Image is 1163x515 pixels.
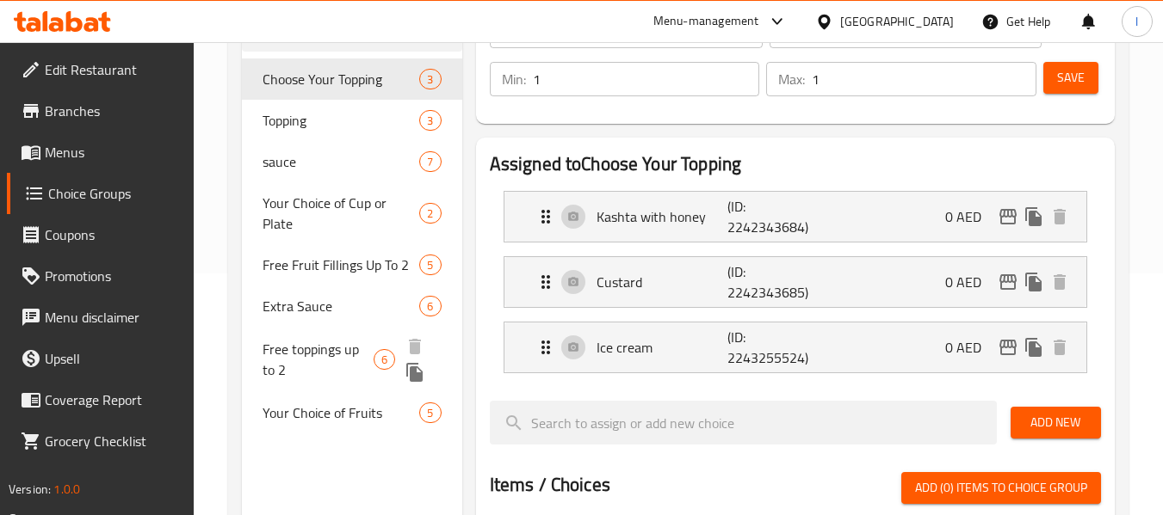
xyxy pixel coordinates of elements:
[490,249,1101,315] li: Expand
[1043,62,1098,94] button: Save
[727,196,815,237] p: (ID: 2242343684)
[45,431,181,451] span: Grocery Checklist
[45,266,181,286] span: Promotions
[995,334,1021,360] button: edit
[1011,407,1101,438] button: Add New
[490,151,1101,177] h2: Assigned to Choose Your Topping
[9,478,51,500] span: Version:
[53,478,80,500] span: 1.0.0
[7,214,195,255] a: Coupons
[727,327,815,368] p: (ID: 2243255524)
[597,206,728,227] p: Kashta with honey
[7,49,195,90] a: Edit Restaurant
[945,272,995,292] p: 0 AED
[242,141,461,182] div: sauce7
[502,69,526,89] p: Min:
[1024,412,1087,433] span: Add New
[420,154,440,170] span: 7
[420,71,440,88] span: 3
[420,113,440,129] span: 3
[7,379,195,420] a: Coverage Report
[45,59,181,80] span: Edit Restaurant
[1057,67,1085,89] span: Save
[263,339,373,380] span: Free toppings up to 2
[901,472,1101,504] button: Add (0) items to choice group
[7,173,195,214] a: Choice Groups
[420,257,440,273] span: 5
[1047,204,1073,230] button: delete
[45,224,181,245] span: Coupons
[490,184,1101,249] li: Expand
[263,402,419,423] span: Your Choice of Fruits
[419,110,441,131] div: Choices
[242,392,461,433] div: Your Choice of Fruits5
[263,254,419,275] span: Free Fruit Fillings Up To 2
[45,389,181,410] span: Coverage Report
[242,100,461,141] div: Topping3
[263,296,419,316] span: Extra Sauce
[7,132,195,173] a: Menus
[45,142,181,162] span: Menus
[419,151,441,172] div: Choices
[1021,204,1047,230] button: duplicate
[995,204,1021,230] button: edit
[48,183,181,204] span: Choice Groups
[504,322,1086,372] div: Expand
[7,255,195,297] a: Promotions
[263,151,419,172] span: sauce
[263,69,419,89] span: Choose Your Topping
[419,402,441,423] div: Choices
[945,206,995,227] p: 0 AED
[419,296,441,316] div: Choices
[945,337,995,358] p: 0 AED
[242,285,461,327] div: Extra Sauce6
[7,297,195,338] a: Menu disclaimer
[45,307,181,328] span: Menu disclaimer
[419,69,441,89] div: Choices
[242,244,461,285] div: Free Fruit Fillings Up To 25
[374,349,395,370] div: Choices
[490,472,610,498] h2: Items / Choices
[840,12,954,31] div: [GEOGRAPHIC_DATA]
[490,315,1101,380] li: Expand
[778,69,805,89] p: Max:
[7,90,195,132] a: Branches
[7,338,195,379] a: Upsell
[374,352,394,368] span: 6
[402,334,428,359] button: delete
[242,327,461,392] div: Free toppings up to 26deleteduplicate
[242,58,461,100] div: Choose Your Topping3
[504,257,1086,307] div: Expand
[419,254,441,275] div: Choices
[420,205,440,222] span: 2
[504,192,1086,242] div: Expand
[995,269,1021,295] button: edit
[263,193,419,234] span: Your Choice of Cup or Plate
[915,477,1087,499] span: Add (0) items to choice group
[1135,12,1138,31] span: l
[420,405,440,421] span: 5
[402,359,428,385] button: duplicate
[1021,334,1047,360] button: duplicate
[597,337,728,358] p: Ice cream
[420,298,440,315] span: 6
[1047,334,1073,360] button: delete
[1047,269,1073,295] button: delete
[1021,269,1047,295] button: duplicate
[45,101,181,121] span: Branches
[727,261,815,303] p: (ID: 2242343685)
[490,401,997,444] input: search
[263,110,419,131] span: Topping
[597,272,728,292] p: Custard
[653,11,759,32] div: Menu-management
[7,420,195,462] a: Grocery Checklist
[45,348,181,369] span: Upsell
[242,182,461,244] div: Your Choice of Cup or Plate2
